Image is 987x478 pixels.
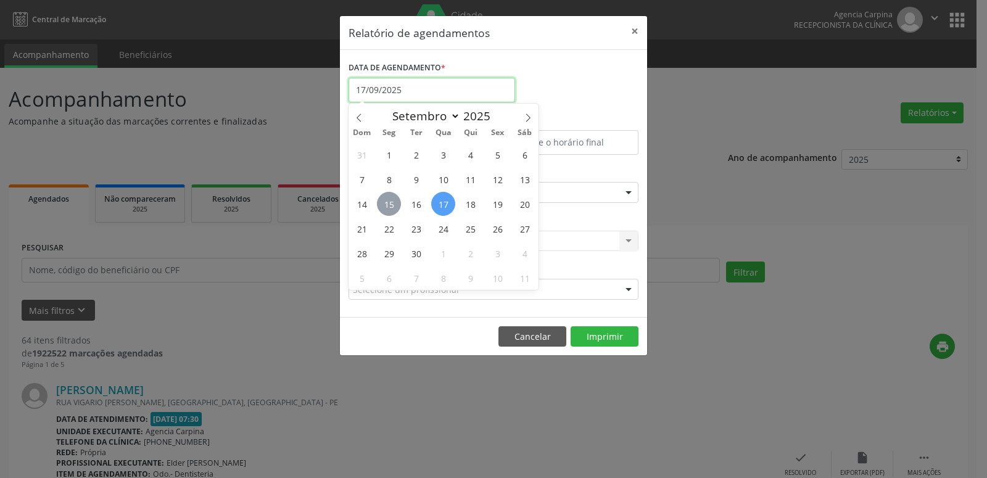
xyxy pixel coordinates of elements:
[349,59,445,78] label: DATA DE AGENDAMENTO
[513,192,537,216] span: Setembro 20, 2025
[404,266,428,290] span: Outubro 7, 2025
[350,192,374,216] span: Setembro 14, 2025
[349,25,490,41] h5: Relatório de agendamentos
[485,266,510,290] span: Outubro 10, 2025
[513,167,537,191] span: Setembro 13, 2025
[431,241,455,265] span: Outubro 1, 2025
[513,241,537,265] span: Outubro 4, 2025
[404,167,428,191] span: Setembro 9, 2025
[349,78,515,102] input: Selecione uma data ou intervalo
[377,266,401,290] span: Outubro 6, 2025
[404,241,428,265] span: Setembro 30, 2025
[485,216,510,241] span: Setembro 26, 2025
[377,167,401,191] span: Setembro 8, 2025
[511,129,539,137] span: Sáb
[431,167,455,191] span: Setembro 10, 2025
[485,167,510,191] span: Setembro 12, 2025
[622,16,647,46] button: Close
[460,108,501,124] input: Year
[497,111,638,130] label: ATÉ
[431,266,455,290] span: Outubro 8, 2025
[458,192,482,216] span: Setembro 18, 2025
[403,129,430,137] span: Ter
[513,266,537,290] span: Outubro 11, 2025
[386,107,460,125] select: Month
[349,129,376,137] span: Dom
[513,142,537,167] span: Setembro 6, 2025
[377,241,401,265] span: Setembro 29, 2025
[350,142,374,167] span: Agosto 31, 2025
[458,216,482,241] span: Setembro 25, 2025
[377,142,401,167] span: Setembro 1, 2025
[498,326,566,347] button: Cancelar
[484,129,511,137] span: Sex
[404,192,428,216] span: Setembro 16, 2025
[485,142,510,167] span: Setembro 5, 2025
[431,142,455,167] span: Setembro 3, 2025
[457,129,484,137] span: Qui
[458,167,482,191] span: Setembro 11, 2025
[497,130,638,155] input: Selecione o horário final
[458,142,482,167] span: Setembro 4, 2025
[485,241,510,265] span: Outubro 3, 2025
[571,326,638,347] button: Imprimir
[458,266,482,290] span: Outubro 9, 2025
[430,129,457,137] span: Qua
[431,216,455,241] span: Setembro 24, 2025
[376,129,403,137] span: Seg
[431,192,455,216] span: Setembro 17, 2025
[513,216,537,241] span: Setembro 27, 2025
[404,216,428,241] span: Setembro 23, 2025
[404,142,428,167] span: Setembro 2, 2025
[377,216,401,241] span: Setembro 22, 2025
[458,241,482,265] span: Outubro 2, 2025
[485,192,510,216] span: Setembro 19, 2025
[350,241,374,265] span: Setembro 28, 2025
[353,283,459,296] span: Selecione um profissional
[350,167,374,191] span: Setembro 7, 2025
[377,192,401,216] span: Setembro 15, 2025
[350,216,374,241] span: Setembro 21, 2025
[350,266,374,290] span: Outubro 5, 2025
